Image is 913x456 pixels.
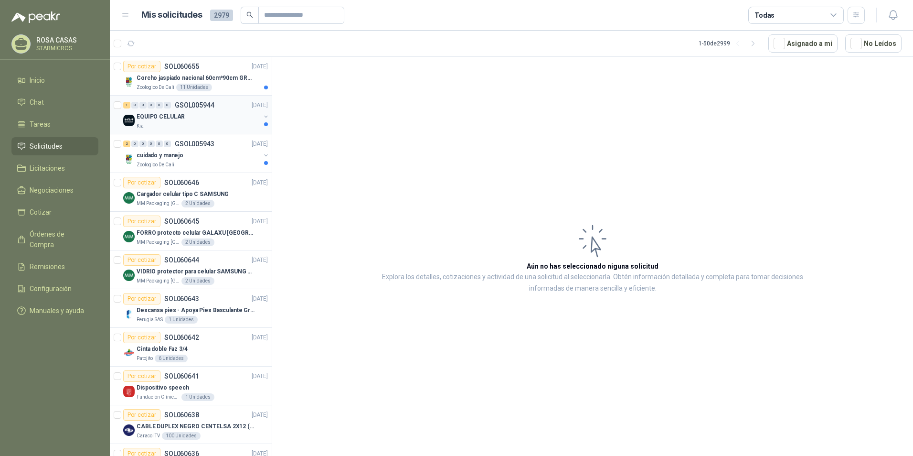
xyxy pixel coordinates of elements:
[252,178,268,187] p: [DATE]
[30,185,74,195] span: Negociaciones
[11,225,98,254] a: Órdenes de Compra
[110,405,272,444] a: Por cotizarSOL060638[DATE] Company LogoCABLE DUPLEX NEGRO CENTELSA 2X12 (COLOR NEGRO)Caracol TV10...
[123,115,135,126] img: Company Logo
[155,355,188,362] div: 6 Unidades
[110,173,272,212] a: Por cotizarSOL060646[DATE] Company LogoCargador celular tipo C SAMSUNGMM Packaging [GEOGRAPHIC_DA...
[137,122,144,130] p: Kia
[252,411,268,420] p: [DATE]
[110,212,272,250] a: Por cotizarSOL060645[DATE] Company LogoFORRO protecto celular GALAXU [GEOGRAPHIC_DATA] A16 5GMM P...
[252,217,268,226] p: [DATE]
[252,256,268,265] p: [DATE]
[368,271,817,294] p: Explora los detalles, cotizaciones y actividad de una solicitud al seleccionarla. Obtén informaci...
[11,11,60,23] img: Logo peakr
[164,295,199,302] p: SOL060643
[11,302,98,320] a: Manuales y ayuda
[11,159,98,177] a: Licitaciones
[30,207,52,217] span: Cotizar
[164,334,199,341] p: SOL060642
[123,386,135,397] img: Company Logo
[11,280,98,298] a: Configuración
[148,141,155,147] div: 0
[30,141,63,152] span: Solicitudes
[123,370,160,382] div: Por cotizar
[139,102,147,109] div: 0
[139,141,147,147] div: 0
[110,367,272,405] a: Por cotizarSOL060641[DATE] Company LogoDispositivo speechFundación Clínica Shaio1 Unidades
[110,328,272,367] a: Por cotizarSOL060642[DATE] Company LogoCinta doble Faz 3/4Patojito6 Unidades
[123,293,160,304] div: Por cotizar
[164,63,199,70] p: SOL060655
[252,294,268,304] p: [DATE]
[137,355,153,362] p: Patojito
[123,153,135,165] img: Company Logo
[123,61,160,72] div: Por cotizar
[252,62,268,71] p: [DATE]
[699,36,761,51] div: 1 - 50 de 2999
[210,10,233,21] span: 2979
[246,11,253,18] span: search
[181,239,214,246] div: 2 Unidades
[123,409,160,421] div: Por cotizar
[181,393,214,401] div: 1 Unidades
[36,45,96,51] p: STARMICROS
[137,316,163,324] p: Perugia SAS
[30,119,51,130] span: Tareas
[30,97,44,108] span: Chat
[123,192,135,204] img: Company Logo
[181,200,214,207] div: 2 Unidades
[137,432,160,440] p: Caracol TV
[137,84,174,91] p: Zoologico De Cali
[131,102,138,109] div: 0
[137,239,180,246] p: MM Packaging [GEOGRAPHIC_DATA]
[137,306,255,315] p: Descansa pies - Apoya Pies Basculante Graduable Ergonómico
[123,424,135,436] img: Company Logo
[137,393,180,401] p: Fundación Clínica Shaio
[137,228,255,238] p: FORRO protecto celular GALAXU [GEOGRAPHIC_DATA] A16 5G
[845,34,902,53] button: No Leídos
[30,261,65,272] span: Remisiones
[110,250,272,289] a: Por cotizarSOL060644[DATE] Company LogoVIDRIO protector para celular SAMSUNG GALAXI A16 5GMM Pack...
[164,257,199,263] p: SOL060644
[30,283,72,294] span: Configuración
[141,8,202,22] h1: Mis solicitudes
[252,372,268,381] p: [DATE]
[148,102,155,109] div: 0
[123,308,135,320] img: Company Logo
[137,74,255,83] p: Corcho jaspiado nacional 60cm*90cm GROSOR 8MM
[123,177,160,188] div: Por cotizar
[30,229,89,250] span: Órdenes de Compra
[137,112,185,121] p: EQUIPO CELULAR
[11,93,98,111] a: Chat
[36,37,96,43] p: ROSA CASAS
[137,267,255,276] p: VIDRIO protector para celular SAMSUNG GALAXI A16 5G
[123,347,135,358] img: Company Logo
[137,383,189,392] p: Dispositivo speech
[123,141,130,147] div: 2
[30,163,65,174] span: Licitaciones
[11,71,98,89] a: Inicio
[527,261,658,271] h3: Aún no has seleccionado niguna solicitud
[164,412,199,418] p: SOL060638
[137,200,180,207] p: MM Packaging [GEOGRAPHIC_DATA]
[110,289,272,328] a: Por cotizarSOL060643[DATE] Company LogoDescansa pies - Apoya Pies Basculante Graduable Ergonómico...
[123,99,270,130] a: 1 0 0 0 0 0 GSOL005944[DATE] Company LogoEQUIPO CELULARKia
[156,141,163,147] div: 0
[11,137,98,155] a: Solicitudes
[30,305,84,316] span: Manuales y ayuda
[181,277,214,285] div: 2 Unidades
[131,141,138,147] div: 0
[175,102,214,109] p: GSOL005944
[252,101,268,110] p: [DATE]
[123,216,160,227] div: Por cotizar
[123,76,135,87] img: Company Logo
[123,254,160,266] div: Por cotizar
[123,102,130,109] div: 1
[137,345,188,354] p: Cinta doble Faz 3/4
[123,138,270,169] a: 2 0 0 0 0 0 GSOL005943[DATE] Company Logocuidado y manejoZoologico De Cali
[11,203,98,221] a: Cotizar
[754,10,775,21] div: Todas
[137,422,255,431] p: CABLE DUPLEX NEGRO CENTELSA 2X12 (COLOR NEGRO)
[11,258,98,276] a: Remisiones
[252,140,268,149] p: [DATE]
[164,218,199,225] p: SOL060645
